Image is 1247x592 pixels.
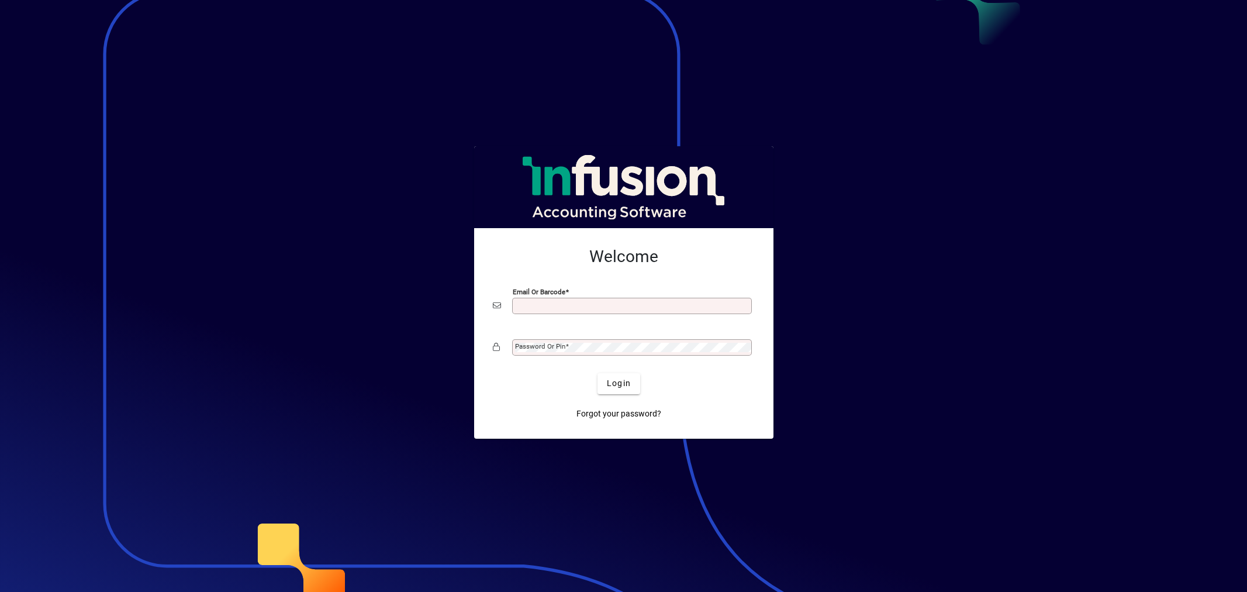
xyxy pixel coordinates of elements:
[513,287,565,295] mat-label: Email or Barcode
[493,247,755,267] h2: Welcome
[572,404,666,425] a: Forgot your password?
[576,408,661,420] span: Forgot your password?
[515,342,565,350] mat-label: Password or Pin
[597,373,640,394] button: Login
[607,377,631,390] span: Login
